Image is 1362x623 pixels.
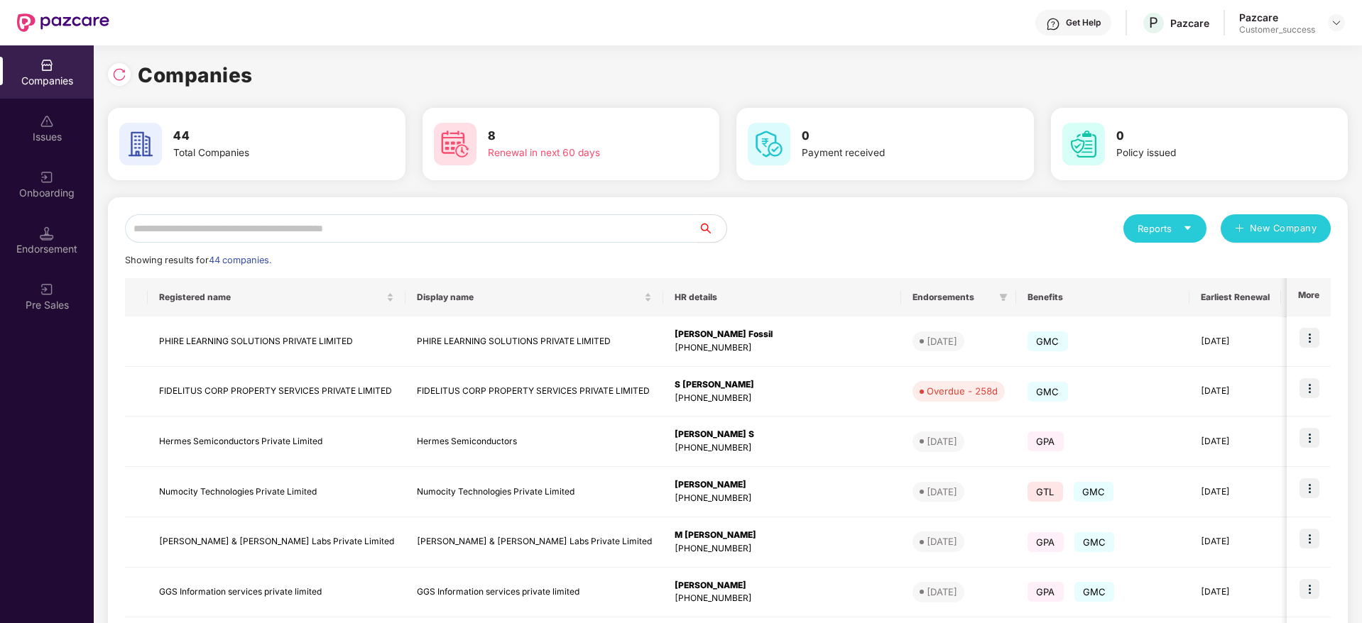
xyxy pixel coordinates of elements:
[1331,17,1342,28] img: svg+xml;base64,PHN2ZyBpZD0iRHJvcGRvd24tMzJ4MzIiIHhtbG5zPSJodHRwOi8vd3d3LnczLm9yZy8yMDAwL3N2ZyIgd2...
[1281,278,1342,316] th: Issues
[1235,224,1244,235] span: plus
[1189,316,1281,367] td: [DATE]
[1028,382,1068,402] span: GMC
[1149,14,1158,31] span: P
[1300,529,1319,548] img: icon
[1066,17,1101,28] div: Get Help
[1062,123,1105,165] img: svg+xml;base64,PHN2ZyB4bWxucz0iaHR0cDovL3d3dy53My5vcmcvMjAwMC9zdmciIHdpZHRoPSI2MCIgaGVpZ2h0PSI2MC...
[148,417,405,467] td: Hermes Semiconductors Private Limited
[159,292,383,303] span: Registered name
[675,428,890,441] div: [PERSON_NAME] S
[405,316,663,367] td: PHIRE LEARNING SOLUTIONS PRIVATE LIMITED
[148,278,405,316] th: Registered name
[748,123,790,165] img: svg+xml;base64,PHN2ZyB4bWxucz0iaHR0cDovL3d3dy53My5vcmcvMjAwMC9zdmciIHdpZHRoPSI2MCIgaGVpZ2h0PSI2MC...
[1028,482,1063,502] span: GTL
[1116,145,1295,161] div: Policy issued
[1300,378,1319,398] img: icon
[1300,428,1319,448] img: icon
[802,145,981,161] div: Payment received
[675,328,890,341] div: [PERSON_NAME] Fossil
[173,145,352,161] div: Total Companies
[1300,478,1319,498] img: icon
[1170,16,1209,30] div: Pazcare
[802,127,981,145] h3: 0
[40,170,54,184] img: svg+xml;base64,PHN2ZyB3aWR0aD0iMjAiIGhlaWdodD0iMjAiIHZpZXdCb3g9IjAgMCAyMCAyMCIgZmlsbD0ibm9uZSIgeG...
[119,123,162,165] img: svg+xml;base64,PHN2ZyB4bWxucz0iaHR0cDovL3d3dy53My5vcmcvMjAwMC9zdmciIHdpZHRoPSI2MCIgaGVpZ2h0PSI2MC...
[675,492,890,505] div: [PHONE_NUMBER]
[40,114,54,128] img: svg+xml;base64,PHN2ZyBpZD0iSXNzdWVzX2Rpc2FibGVkIiB4bWxucz0iaHR0cDovL3d3dy53My5vcmcvMjAwMC9zdmciIH...
[697,223,726,234] span: search
[138,60,253,91] h1: Companies
[1300,328,1319,348] img: icon
[1074,582,1115,602] span: GMC
[1250,221,1317,236] span: New Company
[40,226,54,241] img: svg+xml;base64,PHN2ZyB3aWR0aD0iMTQuNSIgaGVpZ2h0PSIxNC41IiB2aWV3Qm94PSIwIDAgMTYgMTYiIGZpbGw9Im5vbm...
[675,592,890,605] div: [PHONE_NUMBER]
[1028,331,1068,351] span: GMC
[675,378,890,392] div: S [PERSON_NAME]
[1138,221,1192,236] div: Reports
[112,67,126,82] img: svg+xml;base64,PHN2ZyBpZD0iUmVsb2FkLTMyeDMyIiB4bWxucz0iaHR0cDovL3d3dy53My5vcmcvMjAwMC9zdmciIHdpZH...
[675,579,890,592] div: [PERSON_NAME]
[148,568,405,618] td: GGS Information services private limited
[40,282,54,297] img: svg+xml;base64,PHN2ZyB3aWR0aD0iMjAiIGhlaWdodD0iMjAiIHZpZXdCb3g9IjAgMCAyMCAyMCIgZmlsbD0ibm9uZSIgeG...
[148,367,405,417] td: FIDELITUS CORP PROPERTY SERVICES PRIVATE LIMITED
[663,278,901,316] th: HR details
[405,417,663,467] td: Hermes Semiconductors
[405,278,663,316] th: Display name
[675,392,890,405] div: [PHONE_NUMBER]
[1046,17,1060,31] img: svg+xml;base64,PHN2ZyBpZD0iSGVscC0zMngzMiIgeG1sbnM9Imh0dHA6Ly93d3cudzMub3JnLzIwMDAvc3ZnIiB3aWR0aD...
[1116,127,1295,145] h3: 0
[675,441,890,455] div: [PHONE_NUMBER]
[999,293,1008,302] span: filter
[927,585,957,599] div: [DATE]
[405,568,663,618] td: GGS Information services private limited
[434,123,476,165] img: svg+xml;base64,PHN2ZyB4bWxucz0iaHR0cDovL3d3dy53My5vcmcvMjAwMC9zdmciIHdpZHRoPSI2MCIgaGVpZ2h0PSI2MC...
[927,384,998,398] div: Overdue - 258d
[148,467,405,517] td: Numocity Technologies Private Limited
[1189,417,1281,467] td: [DATE]
[1239,11,1315,24] div: Pazcare
[417,292,641,303] span: Display name
[1221,214,1331,243] button: plusNew Company
[148,517,405,568] td: [PERSON_NAME] & [PERSON_NAME] Labs Private Limited
[1189,568,1281,618] td: [DATE]
[17,13,109,32] img: New Pazcare Logo
[675,529,890,542] div: M [PERSON_NAME]
[1287,278,1331,316] th: More
[125,255,271,265] span: Showing results for
[1189,278,1281,316] th: Earliest Renewal
[1028,431,1064,451] span: GPA
[488,145,667,161] div: Renewal in next 60 days
[40,58,54,72] img: svg+xml;base64,PHN2ZyBpZD0iQ29tcGFuaWVzIiB4bWxucz0iaHR0cDovL3d3dy53My5vcmcvMjAwMC9zdmciIHdpZHRoPS...
[927,534,957,548] div: [DATE]
[1189,467,1281,517] td: [DATE]
[675,478,890,492] div: [PERSON_NAME]
[927,485,957,499] div: [DATE]
[1028,532,1064,552] span: GPA
[927,334,957,348] div: [DATE]
[675,542,890,556] div: [PHONE_NUMBER]
[209,255,271,265] span: 44 companies.
[927,434,957,448] div: [DATE]
[912,292,993,303] span: Endorsements
[1183,224,1192,233] span: caret-down
[1189,367,1281,417] td: [DATE]
[488,127,667,145] h3: 8
[1028,582,1064,602] span: GPA
[996,289,1010,306] span: filter
[1239,24,1315,35] div: Customer_success
[675,341,890,355] div: [PHONE_NUMBER]
[405,517,663,568] td: [PERSON_NAME] & [PERSON_NAME] Labs Private Limited
[1074,532,1115,552] span: GMC
[1300,579,1319,599] img: icon
[1189,517,1281,568] td: [DATE]
[697,214,727,243] button: search
[1074,482,1114,502] span: GMC
[405,467,663,517] td: Numocity Technologies Private Limited
[1016,278,1189,316] th: Benefits
[148,316,405,367] td: PHIRE LEARNING SOLUTIONS PRIVATE LIMITED
[405,367,663,417] td: FIDELITUS CORP PROPERTY SERVICES PRIVATE LIMITED
[173,127,352,145] h3: 44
